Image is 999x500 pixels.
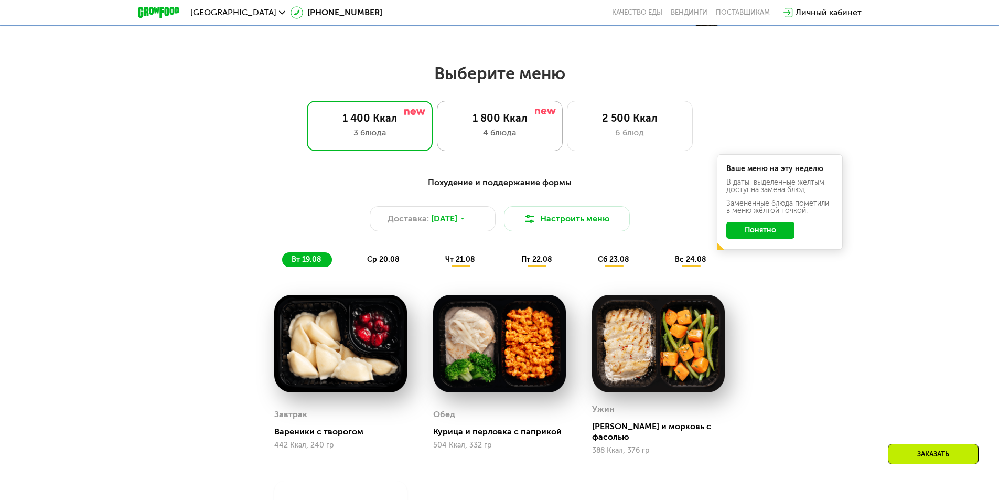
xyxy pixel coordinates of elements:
[726,179,833,194] div: В даты, выделенные желтым, доступна замена блюд.
[274,441,407,450] div: 442 Ккал, 240 гр
[190,8,276,17] span: [GEOGRAPHIC_DATA]
[367,255,400,264] span: ср 20.08
[431,212,457,225] span: [DATE]
[34,63,965,84] h2: Выберите меню
[189,176,810,189] div: Похудение и поддержание формы
[592,421,733,442] div: [PERSON_NAME] и морковь с фасолью
[504,206,630,231] button: Настроить меню
[433,441,566,450] div: 504 Ккал, 332 гр
[796,6,862,19] div: Личный кабинет
[318,126,422,139] div: 3 блюда
[671,8,707,17] a: Вендинги
[675,255,706,264] span: вс 24.08
[726,222,794,239] button: Понятно
[592,446,725,455] div: 388 Ккал, 376 гр
[291,6,382,19] a: [PHONE_NUMBER]
[578,126,682,139] div: 6 блюд
[598,255,629,264] span: сб 23.08
[448,112,552,124] div: 1 800 Ккал
[274,407,307,422] div: Завтрак
[448,126,552,139] div: 4 блюда
[292,255,321,264] span: вт 19.08
[318,112,422,124] div: 1 400 Ккал
[388,212,429,225] span: Доставка:
[726,200,833,215] div: Заменённые блюда пометили в меню жёлтой точкой.
[445,255,475,264] span: чт 21.08
[433,407,455,422] div: Обед
[433,427,574,437] div: Курица и перловка с паприкой
[578,112,682,124] div: 2 500 Ккал
[716,8,770,17] div: поставщикам
[612,8,662,17] a: Качество еды
[592,401,615,417] div: Ужин
[521,255,552,264] span: пт 22.08
[888,444,979,464] div: Заказать
[274,427,415,437] div: Вареники с творогом
[726,165,833,173] div: Ваше меню на эту неделю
